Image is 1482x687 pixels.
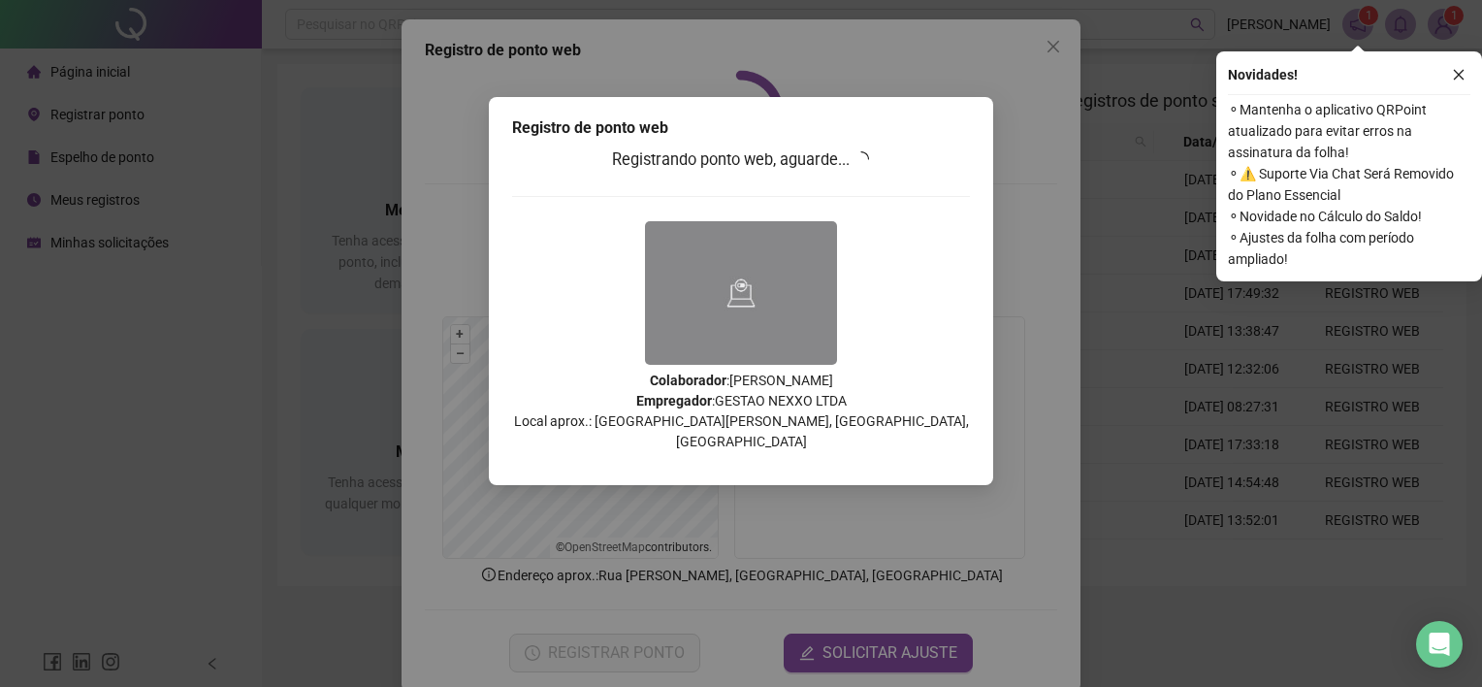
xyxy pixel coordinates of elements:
div: Open Intercom Messenger [1416,621,1463,668]
div: Registro de ponto web [512,116,970,140]
strong: Colaborador [650,373,726,388]
p: : [PERSON_NAME] : GESTAO NEXXO LTDA Local aprox.: [GEOGRAPHIC_DATA][PERSON_NAME], [GEOGRAPHIC_DAT... [512,371,970,452]
img: Z [645,221,837,365]
strong: Empregador [636,393,712,409]
span: ⚬ Novidade no Cálculo do Saldo! [1228,206,1470,227]
span: close [1452,68,1466,82]
span: ⚬ ⚠️ Suporte Via Chat Será Removido do Plano Essencial [1228,163,1470,206]
h3: Registrando ponto web, aguarde... [512,147,970,173]
span: Novidades ! [1228,64,1298,85]
span: ⚬ Ajustes da folha com período ampliado! [1228,227,1470,270]
span: loading [851,147,873,170]
span: ⚬ Mantenha o aplicativo QRPoint atualizado para evitar erros na assinatura da folha! [1228,99,1470,163]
